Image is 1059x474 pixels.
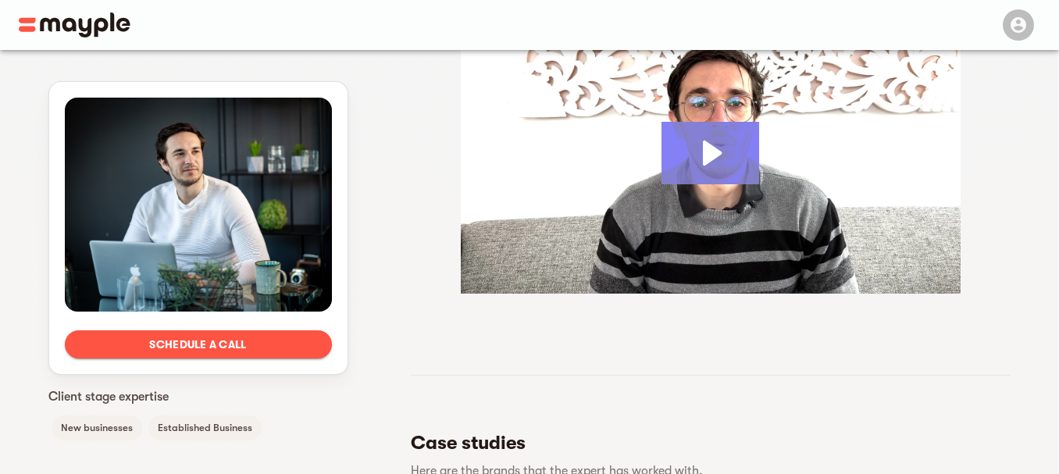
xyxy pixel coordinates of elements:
[661,122,759,184] button: Play Video: Budai Media Introduction Video
[48,387,348,406] p: Client stage expertise
[19,12,130,37] img: Main logo
[993,17,1040,30] span: Menu
[77,335,319,354] span: Schedule a call
[411,430,998,455] h5: Case studies
[461,12,961,294] img: Video Thumbnail
[148,419,262,437] span: Established Business
[52,419,142,437] span: New businesses
[65,330,332,358] button: Schedule a call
